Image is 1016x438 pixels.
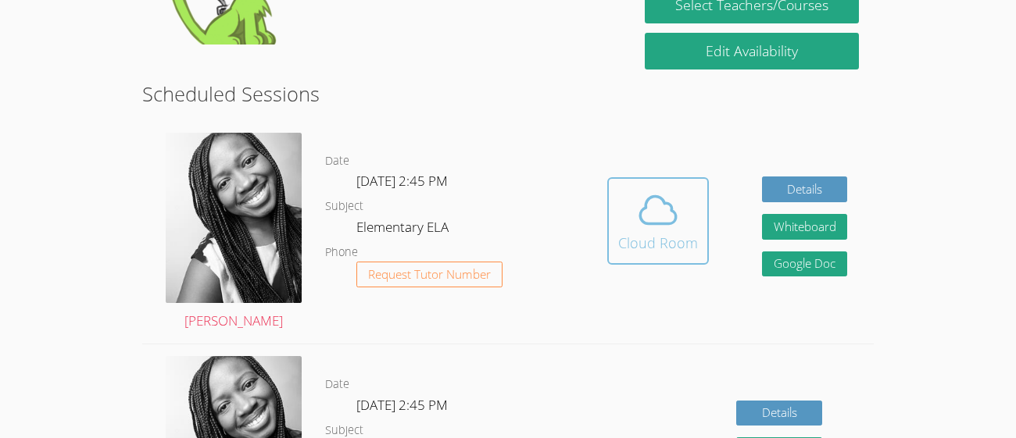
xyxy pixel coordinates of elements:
[736,401,822,426] a: Details
[166,133,302,303] img: avatar.png
[762,251,848,277] a: Google Doc
[618,232,698,254] div: Cloud Room
[325,375,349,394] dt: Date
[356,172,448,190] span: [DATE] 2:45 PM
[166,133,302,332] a: [PERSON_NAME]
[762,176,848,202] a: Details
[356,262,503,287] button: Request Tutor Number
[142,79,874,109] h2: Scheduled Sessions
[645,33,860,69] a: Edit Availability
[325,197,363,216] dt: Subject
[762,214,848,240] button: Whiteboard
[325,243,358,262] dt: Phone
[325,151,349,171] dt: Date
[607,177,709,265] button: Cloud Room
[356,396,448,414] span: [DATE] 2:45 PM
[356,216,452,243] dd: Elementary ELA
[368,269,491,280] span: Request Tutor Number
